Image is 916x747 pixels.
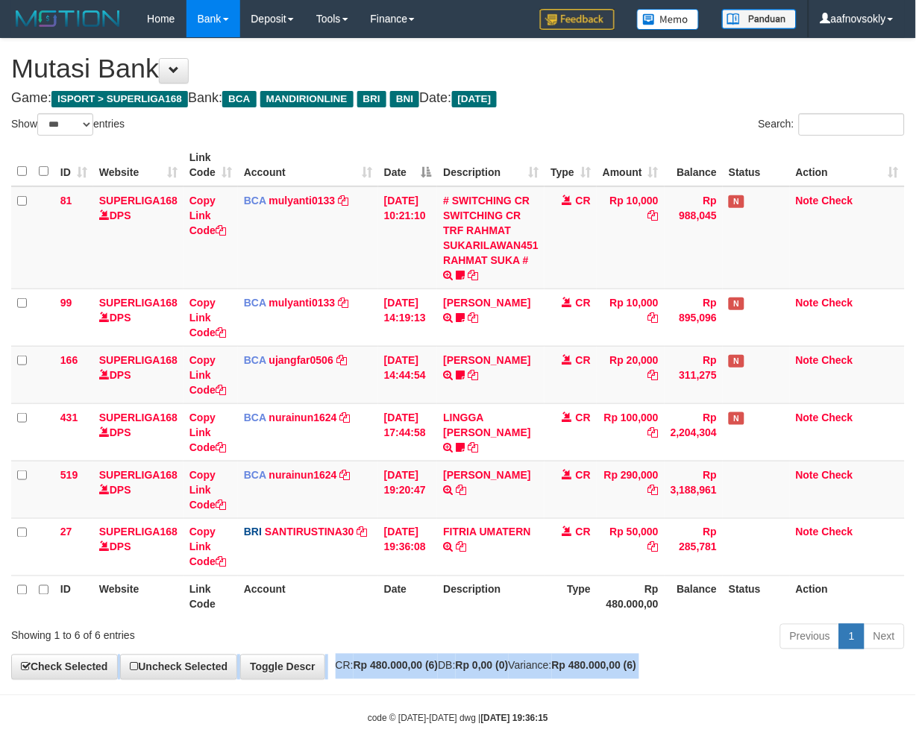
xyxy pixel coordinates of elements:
[336,354,347,366] a: Copy ujangfar0506 to clipboard
[796,412,819,423] a: Note
[864,624,905,649] a: Next
[796,297,819,309] a: Note
[576,195,591,207] span: CR
[822,195,853,207] a: Check
[456,660,509,672] strong: Rp 0,00 (0)
[796,354,819,366] a: Note
[244,354,266,366] span: BCA
[189,469,226,511] a: Copy Link Code
[597,461,665,518] td: Rp 290,000
[665,518,723,576] td: Rp 285,781
[244,412,266,423] span: BCA
[729,195,744,208] span: Has Note
[238,144,378,186] th: Account: activate to sort column ascending
[183,576,238,618] th: Link Code
[481,713,548,724] strong: [DATE] 19:36:15
[597,144,665,186] th: Amount: activate to sort column ascending
[443,297,530,309] a: [PERSON_NAME]
[822,297,853,309] a: Check
[799,113,905,136] input: Search:
[269,469,337,481] a: nurainun1624
[790,576,905,618] th: Action
[244,469,266,481] span: BCA
[93,144,183,186] th: Website: activate to sort column ascending
[244,195,266,207] span: BCA
[468,369,478,381] a: Copy NOVEN ELING PRAYOG to clipboard
[637,9,700,30] img: Button%20Memo.svg
[378,576,438,618] th: Date
[51,91,188,107] span: ISPORT > SUPERLIGA168
[60,195,72,207] span: 81
[340,469,351,481] a: Copy nurainun1624 to clipboard
[93,576,183,618] th: Website
[576,412,591,423] span: CR
[269,195,336,207] a: mulyanti0133
[378,186,438,289] td: [DATE] 10:21:10
[120,655,237,680] a: Uncheck Selected
[93,346,183,403] td: DPS
[723,576,790,618] th: Status
[443,195,539,266] a: # SWITCHING CR SWITCHING CR TRF RAHMAT SUKARILAWAN451 RAHMAT SUKA #
[796,469,819,481] a: Note
[597,576,665,618] th: Rp 480.000,00
[60,469,78,481] span: 519
[11,113,125,136] label: Show entries
[189,412,226,453] a: Copy Link Code
[648,426,659,438] a: Copy Rp 100,000 to clipboard
[665,403,723,461] td: Rp 2,204,304
[456,484,466,496] a: Copy HERI SUSANTO to clipboard
[822,469,853,481] a: Check
[189,195,226,236] a: Copy Link Code
[648,541,659,553] a: Copy Rp 50,000 to clipboard
[328,660,637,672] span: CR: DB: Variance:
[576,297,591,309] span: CR
[93,518,183,576] td: DPS
[648,209,659,221] a: Copy Rp 10,000 to clipboard
[378,144,438,186] th: Date: activate to sort column descending
[93,289,183,346] td: DPS
[822,526,853,538] a: Check
[665,144,723,186] th: Balance
[390,91,419,107] span: BNI
[576,469,591,481] span: CR
[545,576,597,618] th: Type
[468,312,478,324] a: Copy MUHAMMAD REZA to clipboard
[452,91,498,107] span: [DATE]
[576,354,591,366] span: CR
[244,526,262,538] span: BRI
[437,576,545,618] th: Description
[378,346,438,403] td: [DATE] 14:44:54
[60,526,72,538] span: 27
[759,113,905,136] label: Search:
[378,403,438,461] td: [DATE] 17:44:58
[648,369,659,381] a: Copy Rp 20,000 to clipboard
[244,297,266,309] span: BCA
[99,297,178,309] a: SUPERLIGA168
[269,297,336,309] a: mulyanti0133
[729,297,744,310] span: Has Note
[357,526,368,538] a: Copy SANTIRUSTINA30 to clipboard
[99,195,178,207] a: SUPERLIGA168
[597,289,665,346] td: Rp 10,000
[597,346,665,403] td: Rp 20,000
[597,186,665,289] td: Rp 10,000
[269,354,333,366] a: ujangfar0506
[93,403,183,461] td: DPS
[340,412,351,423] a: Copy nurainun1624 to clipboard
[576,526,591,538] span: CR
[265,526,354,538] a: SANTIRUSTINA30
[540,9,615,30] img: Feedback.jpg
[780,624,840,649] a: Previous
[822,412,853,423] a: Check
[368,713,548,724] small: code © [DATE]-[DATE] dwg |
[240,655,325,680] a: Toggle Descr
[11,655,118,680] a: Check Selected
[839,624,865,649] a: 1
[378,461,438,518] td: [DATE] 19:20:47
[11,7,125,30] img: MOTION_logo.png
[93,186,183,289] td: DPS
[552,660,637,672] strong: Rp 480.000,00 (6)
[723,144,790,186] th: Status
[99,469,178,481] a: SUPERLIGA168
[60,412,78,423] span: 431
